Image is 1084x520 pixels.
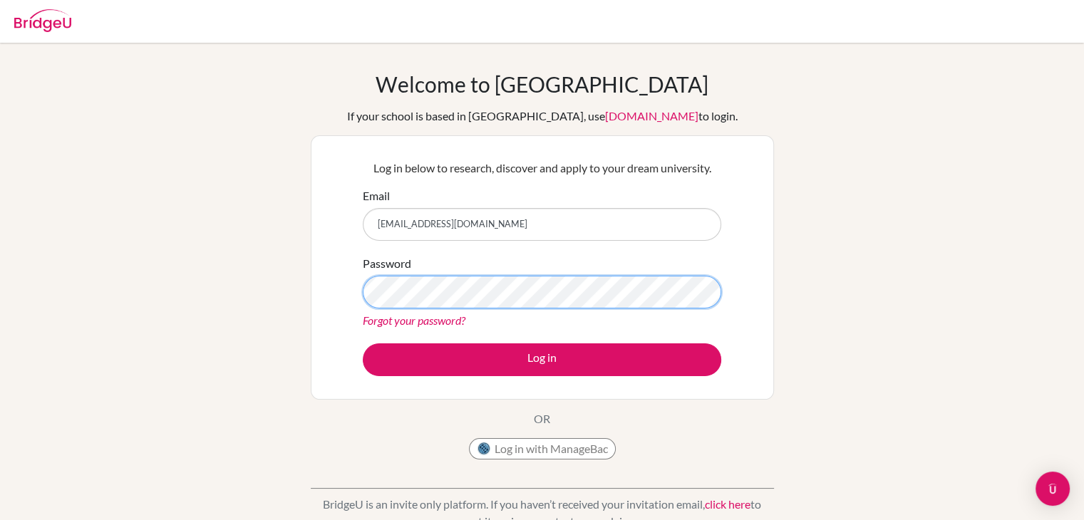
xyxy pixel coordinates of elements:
label: Password [363,255,411,272]
div: If your school is based in [GEOGRAPHIC_DATA], use to login. [347,108,738,125]
div: Open Intercom Messenger [1036,472,1070,506]
a: click here [705,497,750,511]
button: Log in with ManageBac [469,438,616,459]
p: OR [534,410,550,427]
a: [DOMAIN_NAME] [605,109,698,123]
h1: Welcome to [GEOGRAPHIC_DATA] [376,71,708,97]
p: Log in below to research, discover and apply to your dream university. [363,160,721,177]
img: Bridge-U [14,9,71,32]
label: Email [363,187,390,204]
a: Forgot your password? [363,313,465,327]
button: Log in [363,343,721,376]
